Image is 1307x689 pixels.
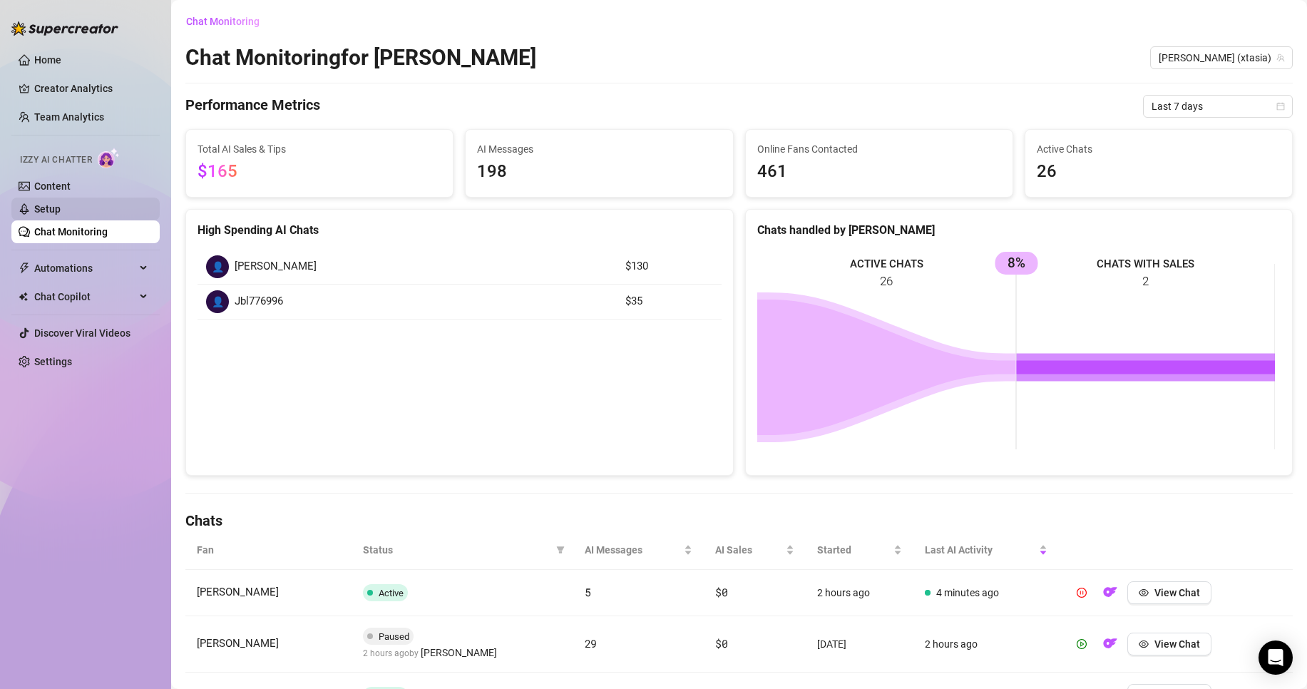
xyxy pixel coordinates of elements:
[235,293,283,310] span: Jbl776996
[198,141,441,157] span: Total AI Sales & Tips
[936,587,999,598] span: 4 minutes ago
[1152,96,1284,117] span: Last 7 days
[625,293,713,310] article: $35
[573,531,704,570] th: AI Messages
[715,585,727,599] span: $0
[1099,590,1122,601] a: OF
[34,356,72,367] a: Settings
[34,77,148,100] a: Creator Analytics
[34,180,71,192] a: Content
[1103,585,1117,599] img: OF
[34,54,61,66] a: Home
[185,531,352,570] th: Fan
[715,636,727,650] span: $0
[1103,636,1117,650] img: OF
[206,290,229,313] div: 👤
[34,257,135,280] span: Automations
[20,153,92,167] span: Izzy AI Chatter
[185,44,536,71] h2: Chat Monitoring for [PERSON_NAME]
[34,111,104,123] a: Team Analytics
[185,511,1293,531] h4: Chats
[185,95,320,118] h4: Performance Metrics
[477,158,721,185] span: 198
[1077,639,1087,649] span: play-circle
[235,258,317,275] span: [PERSON_NAME]
[379,588,404,598] span: Active
[556,546,565,554] span: filter
[806,616,913,673] td: [DATE]
[11,21,118,36] img: logo-BBDzfeDw.svg
[379,631,409,642] span: Paused
[1037,141,1281,157] span: Active Chats
[757,221,1281,239] div: Chats handled by [PERSON_NAME]
[913,616,1059,673] td: 2 hours ago
[34,285,135,308] span: Chat Copilot
[206,255,229,278] div: 👤
[197,637,279,650] span: [PERSON_NAME]
[1077,588,1087,598] span: pause-circle
[1099,581,1122,604] button: OF
[913,531,1059,570] th: Last AI Activity
[197,586,279,598] span: [PERSON_NAME]
[98,148,120,168] img: AI Chatter
[625,258,713,275] article: $130
[925,542,1036,558] span: Last AI Activity
[553,539,568,561] span: filter
[421,645,497,660] span: [PERSON_NAME]
[1276,102,1285,111] span: calendar
[34,327,130,339] a: Discover Viral Videos
[186,16,260,27] span: Chat Monitoring
[806,531,913,570] th: Started
[1037,158,1281,185] span: 26
[585,585,591,599] span: 5
[363,542,550,558] span: Status
[1259,640,1293,675] div: Open Intercom Messenger
[19,262,30,274] span: thunderbolt
[585,542,682,558] span: AI Messages
[198,221,722,239] div: High Spending AI Chats
[1154,638,1200,650] span: View Chat
[1127,581,1211,604] button: View Chat
[1127,633,1211,655] button: View Chat
[1099,641,1122,653] a: OF
[363,648,497,658] span: 2 hours ago by
[1099,633,1122,655] button: OF
[185,10,271,33] button: Chat Monitoring
[198,161,237,181] span: $165
[715,542,783,558] span: AI Sales
[704,531,806,570] th: AI Sales
[34,203,61,215] a: Setup
[585,636,597,650] span: 29
[34,226,108,238] a: Chat Monitoring
[1154,587,1200,598] span: View Chat
[757,141,1001,157] span: Online Fans Contacted
[19,292,28,302] img: Chat Copilot
[1139,639,1149,649] span: eye
[806,570,913,616] td: 2 hours ago
[1159,47,1284,68] span: Anastasia (xtasia)
[1276,53,1285,62] span: team
[477,141,721,157] span: AI Messages
[757,158,1001,185] span: 461
[1139,588,1149,598] span: eye
[817,542,891,558] span: Started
